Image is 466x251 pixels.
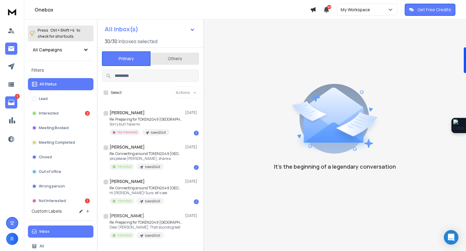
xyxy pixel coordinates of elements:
p: Hi [PERSON_NAME]! Sure, let’s see [110,191,182,195]
div: Open Intercom Messenger [444,230,458,245]
p: yes please [PERSON_NAME], share a [110,156,182,161]
p: Meeting Booked [39,125,69,130]
p: token2049 [151,130,166,135]
button: Lead [28,93,93,105]
div: 1 [85,198,90,203]
h1: [PERSON_NAME] [110,178,145,184]
p: Out of office [39,169,61,174]
p: Lead [39,96,48,101]
p: Interested [39,111,59,116]
h3: Inboxes selected [119,38,157,45]
p: [DATE] [185,213,199,218]
span: 47 [327,5,331,9]
p: Wrong person [39,184,65,189]
button: Inbox [28,225,93,238]
p: Interested [117,164,132,169]
p: [DATE] [185,145,199,150]
span: Ctrl + Shift + k [49,27,75,34]
button: Meeting Completed [28,136,93,149]
p: Interested [117,199,132,203]
h1: [PERSON_NAME] [110,213,144,219]
p: Re: Preparing for TOKEN2049 [GEOGRAPHIC_DATA] [110,220,182,225]
button: All Inbox(s) [100,23,200,35]
div: 1 [194,165,199,170]
h1: Onebox [35,6,310,13]
p: token2049 [145,199,160,204]
img: Extension Icon [453,119,464,132]
p: Closed [39,155,52,160]
p: token2049 [145,165,160,169]
h3: Custom Labels [32,208,62,214]
button: All Campaigns [28,44,93,56]
button: Primary [102,51,150,66]
p: Get Free Credits [417,7,451,13]
p: Re: Connecting around TOKEN2049 [GEOGRAPHIC_DATA] [110,151,182,156]
h3: Filters [28,66,93,74]
button: Others [150,52,199,65]
h1: [PERSON_NAME] [110,144,145,150]
button: R [6,233,18,245]
button: Closed [28,151,93,163]
p: Re: Preparing for TOKEN2049 [GEOGRAPHIC_DATA] [110,117,182,122]
h1: [PERSON_NAME] [110,110,145,116]
a: 3 [5,96,17,108]
p: [DATE] [185,110,199,115]
p: Press to check for shortcuts. [38,27,80,40]
button: Out of office [28,166,93,178]
label: Select [111,90,122,95]
button: All Status [28,78,93,90]
p: Not Interested [117,130,137,135]
p: It’s the beginning of a legendary conversation [274,162,396,171]
h1: All Inbox(s) [105,26,138,32]
h1: All Campaigns [33,47,62,53]
button: Get Free Credits [405,4,455,16]
p: Dear [PERSON_NAME], That sounds great. [110,225,182,230]
span: 30 / 30 [105,38,117,45]
p: My Workspace [341,7,373,13]
div: 1 [194,131,199,136]
button: Wrong person [28,180,93,192]
p: Sorry but I have no [110,122,182,127]
p: token2049 [145,233,160,238]
p: Re: Connecting around TOKEN2049 [GEOGRAPHIC_DATA] [110,186,182,191]
p: Interested [117,233,132,238]
p: Not Interested [39,198,66,203]
p: All Status [39,82,57,87]
button: Meeting Booked [28,122,93,134]
p: 3 [15,94,20,99]
p: [DATE] [185,179,199,184]
button: Not Interested1 [28,195,93,207]
p: Meeting Completed [39,140,75,145]
img: logo [6,6,18,17]
p: Inbox [39,229,49,234]
div: 2 [85,111,90,116]
p: All [39,244,44,249]
button: Interested2 [28,107,93,119]
div: 1 [194,199,199,204]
